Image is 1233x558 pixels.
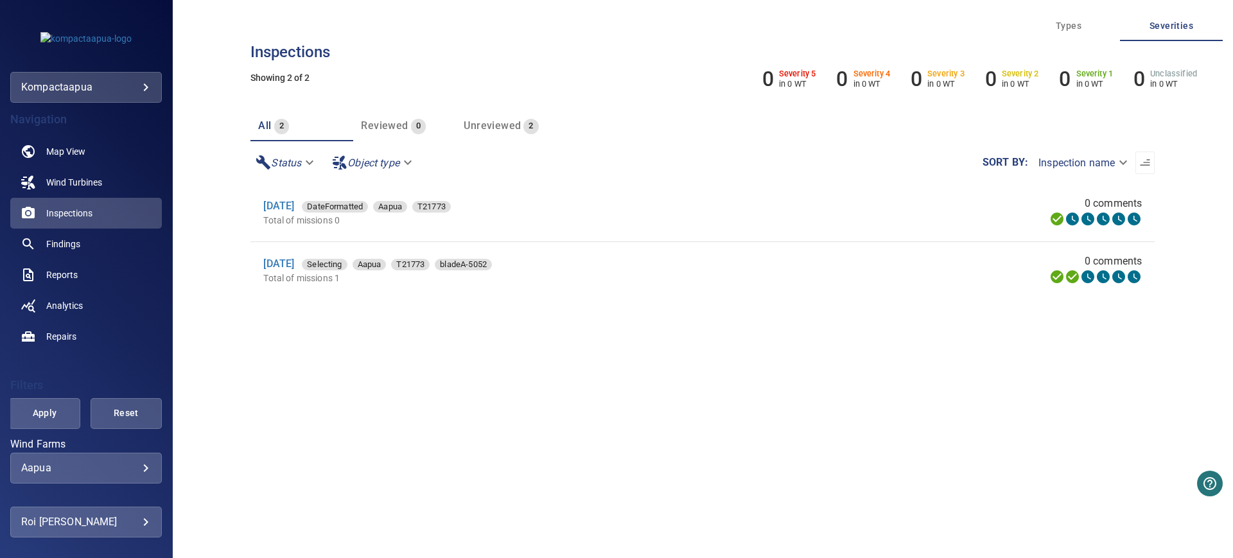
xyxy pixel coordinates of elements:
[1133,67,1145,91] h6: 0
[1085,196,1142,211] span: 0 comments
[373,200,407,213] span: Aapua
[464,119,521,132] span: Unreviewed
[250,73,1155,83] h5: Showing 2 of 2
[302,200,368,213] span: DateFormatted
[1080,211,1096,227] svg: Selecting 0%
[10,113,162,126] h4: Navigation
[435,258,492,271] span: bladeA-5052
[983,157,1028,168] label: Sort by :
[107,405,146,421] span: Reset
[412,201,451,213] div: T21773
[353,258,387,271] span: Aapua
[1150,69,1197,78] h6: Unclassified
[1150,79,1197,89] p: in 0 WT
[263,257,294,270] a: [DATE]
[46,299,83,312] span: Analytics
[21,77,151,98] div: kompactaapua
[10,229,162,259] a: findings noActive
[762,67,774,91] h6: 0
[302,201,368,213] div: DateFormatted
[1096,211,1111,227] svg: ML Processing 0%
[435,259,492,270] div: bladeA-5052
[46,268,78,281] span: Reports
[40,32,132,45] img: kompactaapua-logo
[1111,211,1126,227] svg: Matching 0%
[391,259,430,270] div: T21773
[779,79,816,89] p: in 0 WT
[853,69,891,78] h6: Severity 4
[91,398,162,429] button: Reset
[411,119,426,134] span: 0
[46,330,76,343] span: Repairs
[258,119,271,132] span: All
[21,462,151,474] div: Aapua
[263,272,772,284] p: Total of missions 1
[779,69,816,78] h6: Severity 5
[46,207,92,220] span: Inspections
[10,321,162,352] a: repairs noActive
[1076,69,1114,78] h6: Severity 1
[836,67,890,91] li: Severity 4
[271,157,301,169] em: Status
[1049,211,1065,227] svg: Uploading 100%
[353,259,387,270] div: Aapua
[25,405,64,421] span: Apply
[1080,269,1096,284] svg: Selecting 0%
[21,512,151,532] div: Roi [PERSON_NAME]
[1065,269,1080,284] svg: Data Formatted 100%
[985,67,1039,91] li: Severity 2
[263,214,751,227] p: Total of missions 0
[911,67,965,91] li: Severity 3
[1111,269,1126,284] svg: Matching 0%
[523,119,538,134] span: 2
[1133,67,1197,91] li: Severity Unclassified
[1135,152,1155,174] button: Sort list from oldest to newest
[373,201,407,213] div: Aapua
[1049,269,1065,284] svg: Uploading 100%
[927,79,965,89] p: in 0 WT
[302,259,347,270] div: Selecting
[1126,211,1142,227] svg: Classification 0%
[836,67,848,91] h6: 0
[46,176,102,189] span: Wind Turbines
[263,200,294,212] a: [DATE]
[46,238,80,250] span: Findings
[1096,269,1111,284] svg: ML Processing 0%
[10,439,162,449] label: Wind Farms
[10,72,162,103] div: kompactaapua
[391,258,430,271] span: T21773
[250,152,322,174] div: Status
[1028,152,1135,174] div: Inspection name
[412,200,451,213] span: T21773
[10,290,162,321] a: analytics noActive
[1126,269,1142,284] svg: Classification 0%
[10,379,162,392] h4: Filters
[1025,18,1112,34] span: Types
[1065,211,1080,227] svg: Data Formatted 0%
[1128,18,1215,34] span: Severities
[1085,254,1142,269] span: 0 comments
[927,69,965,78] h6: Severity 3
[911,67,922,91] h6: 0
[1059,67,1113,91] li: Severity 1
[1076,79,1114,89] p: in 0 WT
[1002,79,1039,89] p: in 0 WT
[46,145,85,158] span: Map View
[10,259,162,290] a: reports noActive
[762,67,816,91] li: Severity 5
[10,167,162,198] a: windturbines noActive
[250,44,1155,60] h3: Inspections
[347,157,399,169] em: Object type
[10,453,162,484] div: Wind Farms
[985,67,997,91] h6: 0
[327,152,420,174] div: Object type
[9,398,80,429] button: Apply
[853,79,891,89] p: in 0 WT
[302,258,347,271] span: Selecting
[10,136,162,167] a: map noActive
[10,198,162,229] a: inspections active
[1059,67,1071,91] h6: 0
[1002,69,1039,78] h6: Severity 2
[274,119,289,134] span: 2
[361,119,408,132] span: Reviewed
